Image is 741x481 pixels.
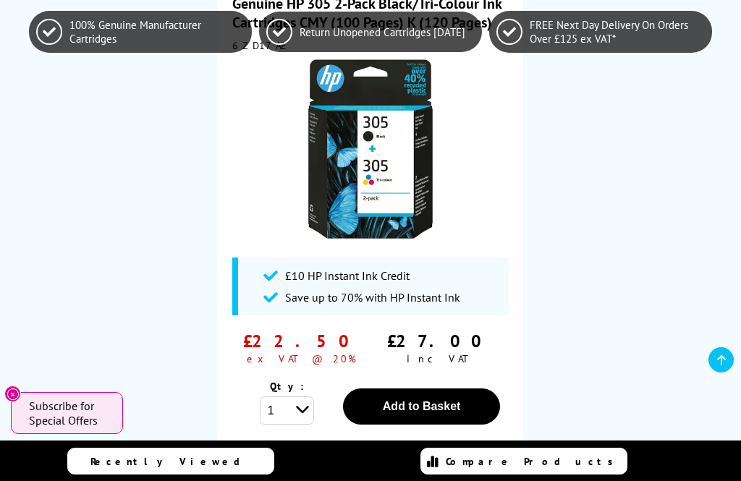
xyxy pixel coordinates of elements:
[29,399,109,427] span: Subscribe for Special Offers
[69,18,245,46] span: 100% Genuine Manufacturer Cartridges
[285,268,410,283] span: £10 HP Instant Ink Credit
[383,400,461,412] span: Add to Basket
[407,352,473,365] div: inc VAT
[420,448,627,474] a: Compare Products
[387,330,492,352] div: £27.00
[270,380,304,393] span: Qty:
[4,386,21,402] button: Close
[446,455,621,468] span: Compare Products
[243,330,360,352] div: £22.50
[67,448,274,474] a: Recently Viewed
[247,352,356,365] div: ex VAT @ 20%
[285,290,460,305] span: Save up to 70% with HP Instant Ink
[90,455,255,468] span: Recently Viewed
[343,388,501,425] button: Add to Basket
[530,18,705,46] span: FREE Next Day Delivery On Orders Over £125 ex VAT*
[280,59,461,240] img: HP 305 2-Pack Black/Tri-Colour Ink Cartridges CMY (100 Pages) K (120 Pages)
[300,25,475,39] span: Return Unopened Cartridges [DATE]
